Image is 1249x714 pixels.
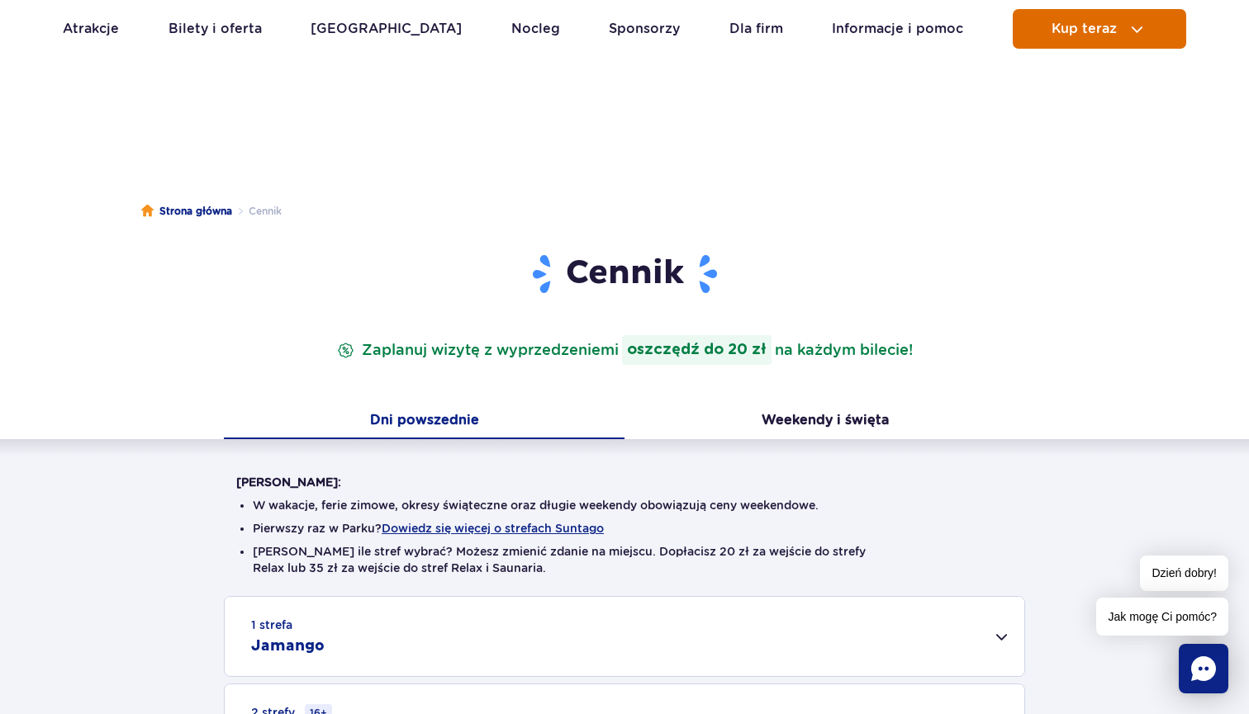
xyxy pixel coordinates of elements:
button: Weekendy i święta [624,404,1025,439]
a: Nocleg [511,9,560,49]
span: Dzień dobry! [1140,556,1228,591]
span: Jak mogę Ci pomóc? [1096,598,1228,636]
strong: [PERSON_NAME]: [236,475,341,489]
a: Sponsorzy [609,9,680,49]
button: Dni powszednie [224,404,624,439]
button: Kup teraz [1013,9,1186,49]
li: Pierwszy raz w Parku? [253,520,996,537]
h1: Cennik [236,253,1013,296]
span: Kup teraz [1052,21,1117,36]
a: [GEOGRAPHIC_DATA] [311,9,462,49]
li: W wakacje, ferie zimowe, okresy świąteczne oraz długie weekendy obowiązują ceny weekendowe. [253,497,996,513]
a: Dla firm [729,9,783,49]
li: [PERSON_NAME] ile stref wybrać? Możesz zmienić zdanie na miejscu. Dopłacisz 20 zł za wejście do s... [253,543,996,576]
small: 1 strefa [251,617,292,633]
a: Informacje i pomoc [832,9,963,49]
a: Strona główna [141,203,232,220]
p: Zaplanuj wizytę z wyprzedzeniem na każdym bilecie! [334,335,916,365]
strong: oszczędź do 20 zł [622,335,772,365]
a: Atrakcje [63,9,119,49]
h2: Jamango [251,636,325,656]
li: Cennik [232,203,282,220]
a: Bilety i oferta [169,9,262,49]
div: Chat [1179,644,1228,693]
button: Dowiedz się więcej o strefach Suntago [382,522,604,535]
